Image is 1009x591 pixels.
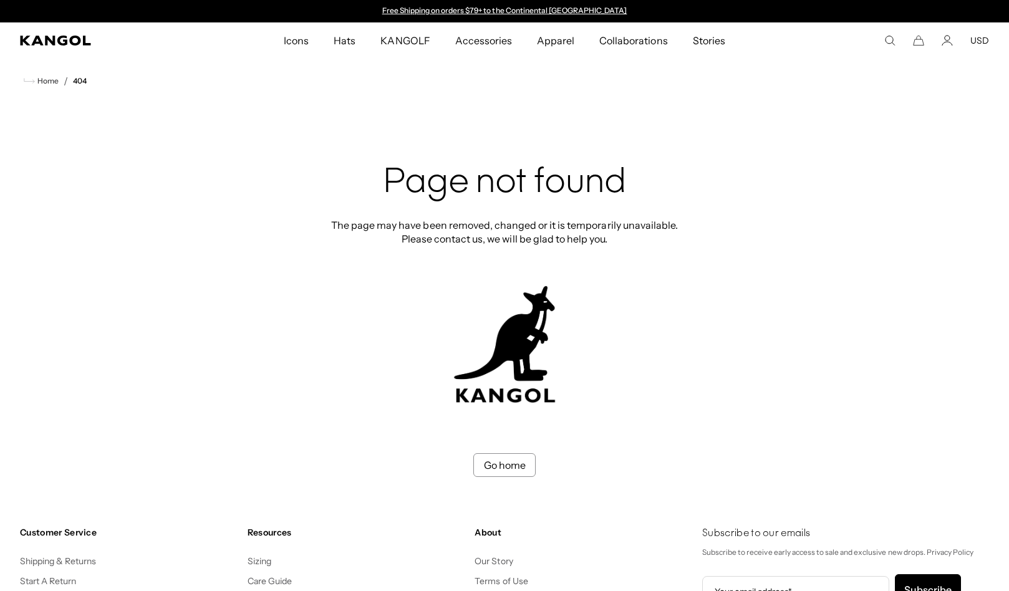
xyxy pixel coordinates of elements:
summary: Search here [884,35,896,46]
h2: Page not found [327,163,682,203]
a: Home [24,75,59,87]
a: Apparel [524,22,587,59]
button: Cart [913,35,924,46]
p: Subscribe to receive early access to sale and exclusive new drops. Privacy Policy [702,545,989,559]
a: Kangol [20,36,188,46]
span: KANGOLF [380,22,430,59]
div: 1 of 2 [376,6,633,16]
h4: Subscribe to our emails [702,527,989,541]
a: Terms of Use [475,575,528,587]
span: Icons [284,22,309,59]
a: Free Shipping on orders $79+ to the Continental [GEOGRAPHIC_DATA] [382,6,627,15]
a: Go home [473,453,536,477]
img: kangol-404-logo.jpg [451,286,558,403]
a: Shipping & Returns [20,555,97,567]
a: Collaborations [587,22,680,59]
a: Sizing [248,555,271,567]
button: USD [970,35,989,46]
div: Announcement [376,6,633,16]
h4: Resources [248,527,465,538]
span: Hats [334,22,355,59]
a: Accessories [443,22,524,59]
a: Stories [680,22,738,59]
a: Start A Return [20,575,76,587]
span: Accessories [455,22,512,59]
h4: Customer Service [20,527,238,538]
li: / [59,74,68,89]
a: Care Guide [248,575,292,587]
slideshow-component: Announcement bar [376,6,633,16]
a: 404 [73,77,87,85]
span: Home [35,77,59,85]
span: Stories [693,22,725,59]
a: Icons [271,22,321,59]
a: Account [942,35,953,46]
a: Hats [321,22,368,59]
a: Our Story [475,555,513,567]
p: The page may have been removed, changed or it is temporarily unavailable. Please contact us, we w... [327,218,682,246]
h4: About [475,527,692,538]
a: KANGOLF [368,22,442,59]
span: Apparel [537,22,574,59]
span: Collaborations [599,22,667,59]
